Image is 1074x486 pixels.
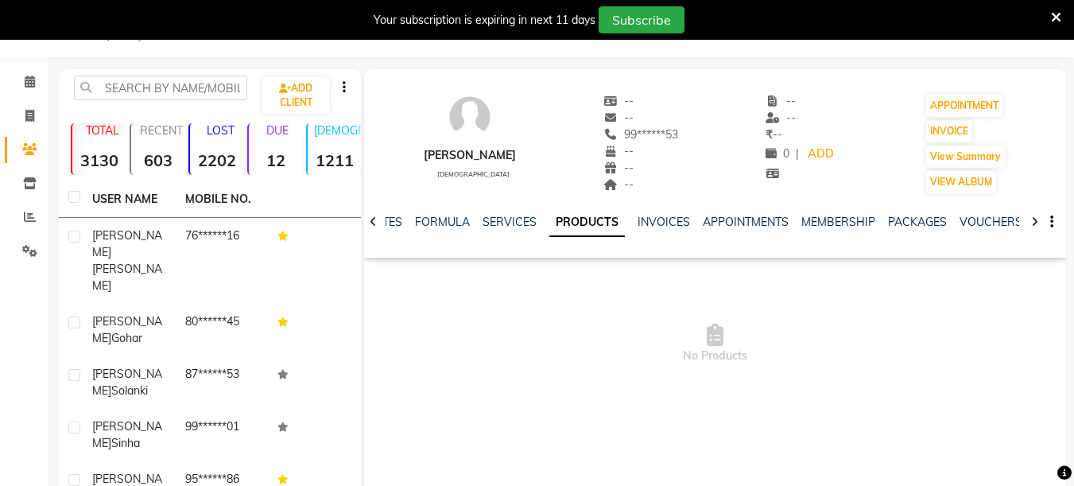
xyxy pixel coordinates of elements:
[888,215,947,229] a: PACKAGES
[766,94,796,108] span: --
[766,111,796,125] span: --
[926,171,996,193] button: VIEW ALBUM
[796,146,799,162] span: |
[766,127,782,142] span: --
[603,161,634,175] span: --
[252,123,303,138] p: DUE
[703,215,789,229] a: APPOINTMENTS
[72,150,126,170] strong: 3130
[766,127,773,142] span: ₹
[415,215,470,229] a: FORMULA
[92,367,162,398] span: [PERSON_NAME]
[92,314,162,345] span: [PERSON_NAME]
[603,111,634,125] span: --
[805,143,836,165] a: ADD
[111,331,142,345] span: Gohar
[111,383,148,398] span: Solanki
[314,123,362,138] p: [DEMOGRAPHIC_DATA]
[603,177,634,192] span: --
[437,170,510,178] span: [DEMOGRAPHIC_DATA]
[111,436,140,450] span: Sinha
[83,181,176,218] th: USER NAME
[92,419,162,450] span: [PERSON_NAME]
[190,150,244,170] strong: 2202
[92,228,162,259] span: [PERSON_NAME]
[603,94,634,108] span: --
[926,120,972,142] button: INVOICE
[308,150,362,170] strong: 1211
[926,95,1002,117] button: APPOINTMENT
[549,208,625,237] a: PRODUCTS
[364,264,1066,423] span: No Products
[801,215,875,229] a: MEMBERSHIP
[603,144,634,158] span: --
[960,215,1022,229] a: VOUCHERS
[196,123,244,138] p: LOST
[766,146,789,161] span: 0
[599,6,684,33] button: Subscribe
[638,215,690,229] a: INVOICES
[262,77,329,114] a: ADD CLIENT
[374,12,595,29] div: Your subscription is expiring in next 11 days
[138,123,185,138] p: RECENT
[926,146,1005,168] button: View Summary
[446,93,494,141] img: avatar
[74,76,247,100] input: SEARCH BY NAME/MOBILE/EMAIL/CODE
[131,150,185,170] strong: 603
[79,123,126,138] p: TOTAL
[424,147,516,164] div: [PERSON_NAME]
[92,262,162,293] span: [PERSON_NAME]
[249,150,303,170] strong: 12
[483,215,537,229] a: SERVICES
[176,181,269,218] th: MOBILE NO.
